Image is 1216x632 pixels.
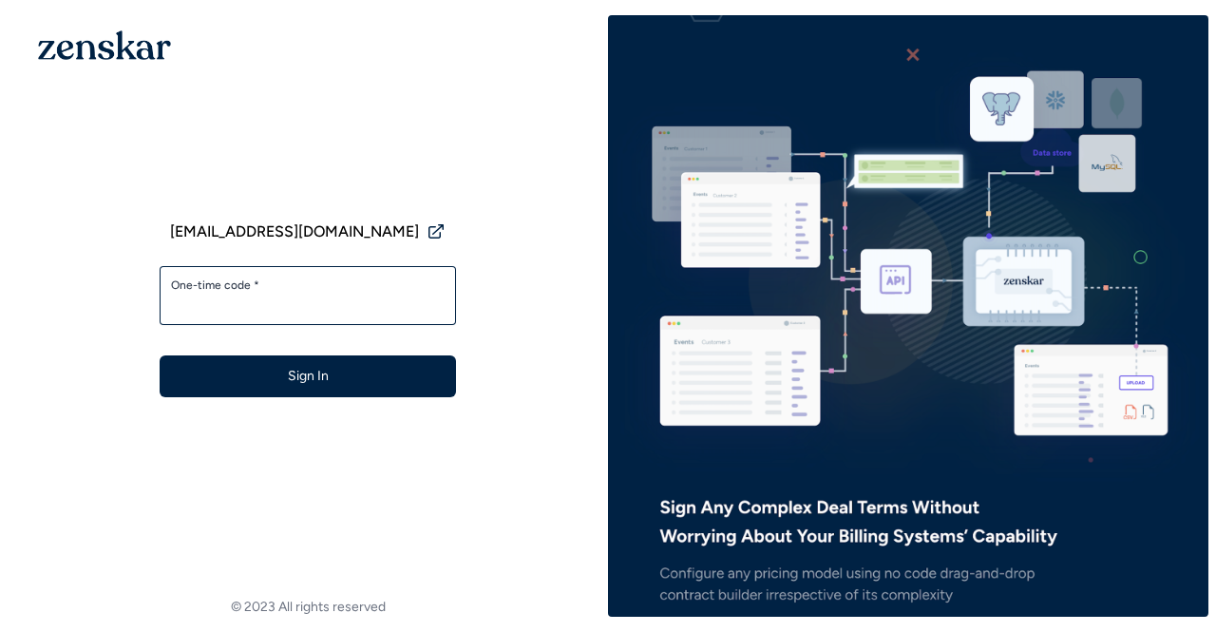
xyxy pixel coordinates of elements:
[171,278,445,293] label: One-time code *
[170,220,419,243] span: [EMAIL_ADDRESS][DOMAIN_NAME]
[160,355,456,397] button: Sign In
[8,598,608,617] footer: © 2023 All rights reserved
[38,30,171,60] img: 1OGAJ2xQqyY4LXKgY66KYq0eOWRCkrZdAb3gUhuVAqdWPZE9SRJmCz+oDMSn4zDLXe31Ii730ItAGKgCKgCCgCikA4Av8PJUP...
